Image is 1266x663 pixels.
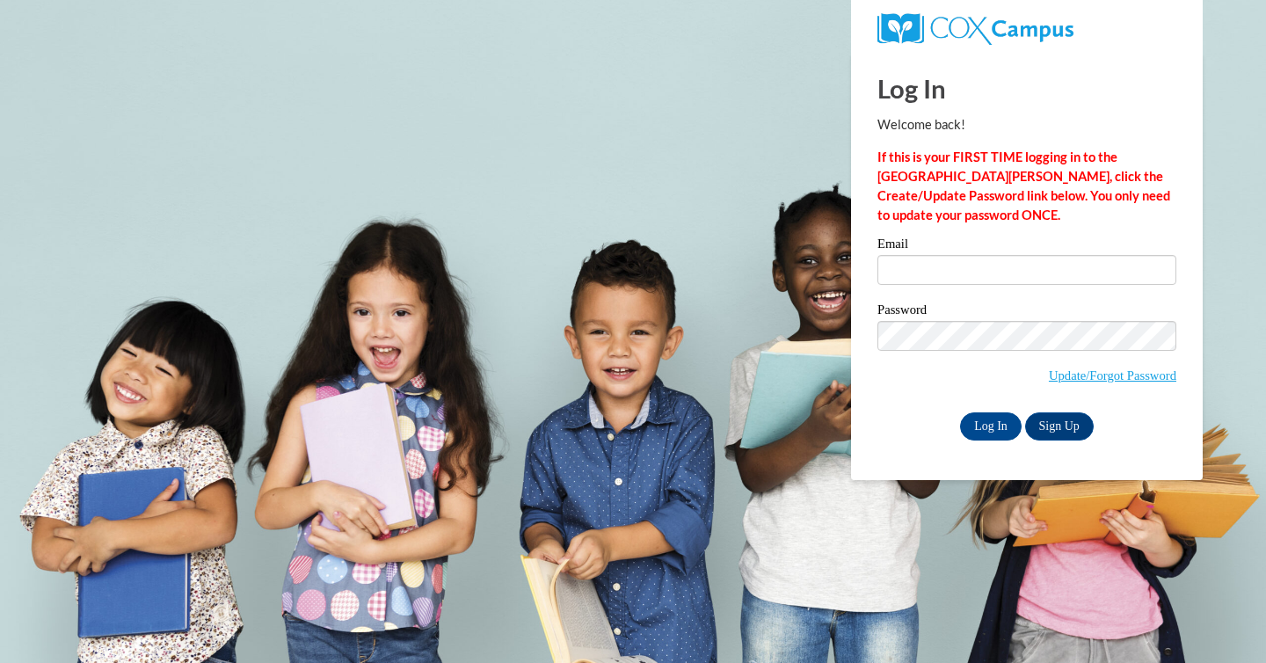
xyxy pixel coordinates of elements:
a: Sign Up [1025,412,1094,441]
input: Log In [960,412,1022,441]
a: Update/Forgot Password [1049,368,1176,382]
label: Email [877,237,1176,255]
strong: If this is your FIRST TIME logging in to the [GEOGRAPHIC_DATA][PERSON_NAME], click the Create/Upd... [877,149,1170,222]
img: COX Campus [877,13,1073,45]
a: COX Campus [877,20,1073,35]
h1: Log In [877,70,1176,106]
p: Welcome back! [877,115,1176,135]
label: Password [877,303,1176,321]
